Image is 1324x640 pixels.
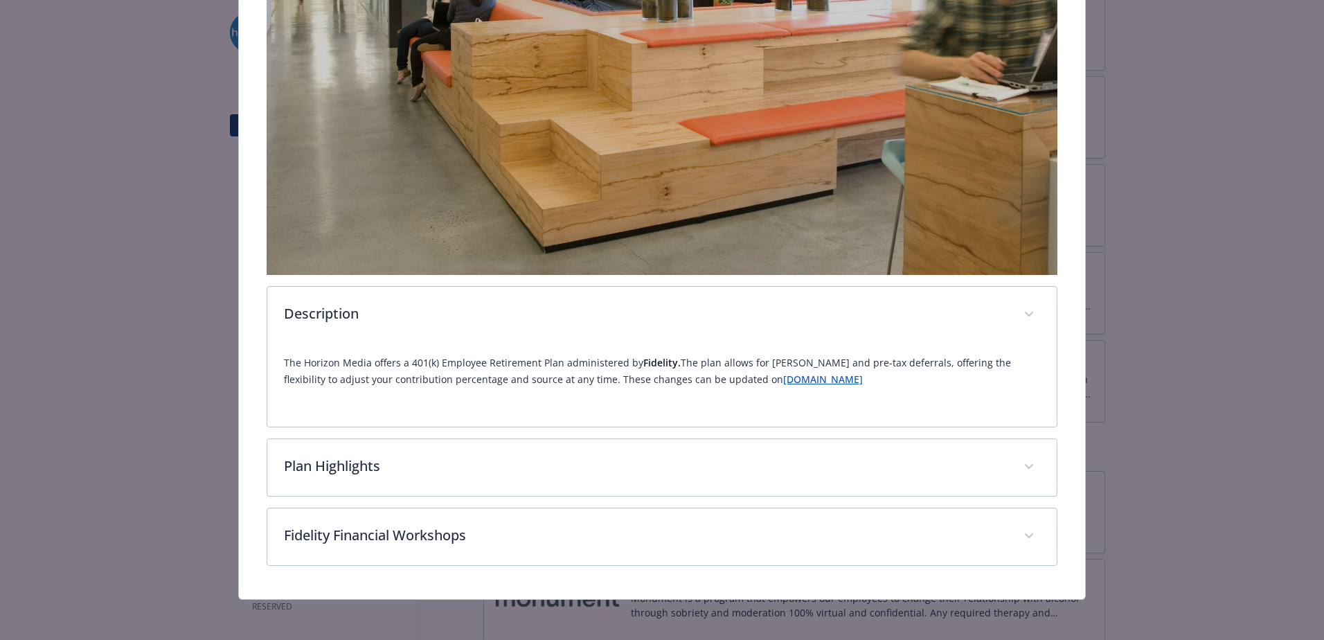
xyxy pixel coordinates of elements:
p: Fidelity Financial Workshops [284,525,1007,546]
p: Description [284,303,1007,324]
p: The Horizon Media offers a 401(k) Employee Retirement Plan administered by The plan allows for [P... [284,355,1040,388]
div: Description [267,344,1057,427]
a: [DOMAIN_NAME] [783,373,863,386]
div: Plan Highlights [267,439,1057,496]
strong: Fidelity. [643,356,681,369]
div: Description [267,287,1057,344]
div: Fidelity Financial Workshops [267,508,1057,565]
p: Plan Highlights [284,456,1007,477]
